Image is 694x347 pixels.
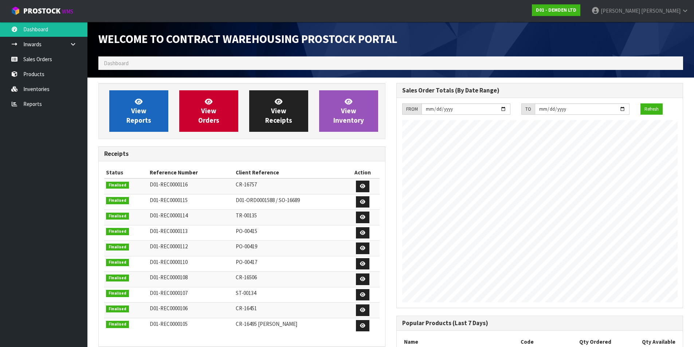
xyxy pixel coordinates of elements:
[198,97,219,125] span: View Orders
[106,228,129,235] span: Finalised
[265,97,292,125] span: View Receipts
[104,167,148,178] th: Status
[236,212,257,219] span: TR-00135
[236,320,297,327] span: CR-16495 [PERSON_NAME]
[150,228,188,234] span: D01-REC0000113
[150,289,188,296] span: D01-REC0000107
[150,274,188,281] span: D01-REC0000108
[106,321,129,328] span: Finalised
[106,305,129,313] span: Finalised
[106,213,129,220] span: Finalised
[402,103,422,115] div: FROM
[106,259,129,266] span: Finalised
[11,6,20,15] img: cube-alt.png
[150,197,188,204] span: D01-REC0000115
[106,290,129,297] span: Finalised
[23,6,60,16] span: ProStock
[106,275,129,282] span: Finalised
[402,320,678,327] h3: Popular Products (Last 7 Days)
[236,181,257,188] span: CR-16757
[521,103,535,115] div: TO
[126,97,151,125] span: View Reports
[62,8,73,15] small: WMS
[249,90,308,132] a: ViewReceipts
[150,320,188,327] span: D01-REC0000105
[346,167,379,178] th: Action
[148,167,234,178] th: Reference Number
[104,150,380,157] h3: Receipts
[106,197,129,204] span: Finalised
[236,305,257,312] span: CR-16451
[236,289,256,296] span: ST-00134
[601,7,640,14] span: [PERSON_NAME]
[236,228,257,234] span: PO-00415
[150,212,188,219] span: D01-REC0000114
[106,244,129,251] span: Finalised
[179,90,238,132] a: ViewOrders
[98,32,397,46] span: Welcome to Contract Warehousing ProStock Portal
[536,7,576,13] strong: D01 - DEMDEN LTD
[150,305,188,312] span: D01-REC0000106
[236,274,257,281] span: CR-16506
[150,181,188,188] span: D01-REC0000116
[333,97,364,125] span: View Inventory
[150,243,188,250] span: D01-REC0000112
[319,90,378,132] a: ViewInventory
[236,259,257,265] span: PO-00417
[640,103,663,115] button: Refresh
[234,167,346,178] th: Client Reference
[106,182,129,189] span: Finalised
[402,87,678,94] h3: Sales Order Totals (By Date Range)
[104,60,129,67] span: Dashboard
[150,259,188,265] span: D01-REC0000110
[236,243,257,250] span: PO-00419
[109,90,168,132] a: ViewReports
[641,7,681,14] span: [PERSON_NAME]
[236,197,300,204] span: D01-ORD0001588 / SO-16689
